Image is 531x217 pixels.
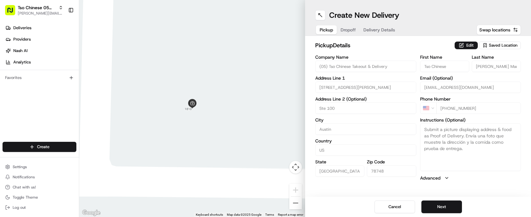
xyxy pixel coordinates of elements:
[420,55,469,59] label: First Name
[18,4,56,11] button: Tso Chinese 05 [PERSON_NAME]
[315,118,416,122] label: City
[477,25,521,35] button: Swap locations
[315,82,416,93] input: Enter address
[472,61,521,72] input: Enter last name
[367,165,416,177] input: Enter zip code
[315,139,416,143] label: Country
[315,97,416,101] label: Address Line 2 (Optional)
[3,193,76,202] button: Toggle Theme
[329,10,399,20] h1: Create New Delivery
[420,82,521,93] input: Enter email address
[3,57,79,67] a: Analytics
[315,144,416,156] input: Enter country
[3,34,79,44] a: Providers
[420,97,521,101] label: Phone Number
[479,41,521,50] button: Saved Location
[420,175,440,181] label: Advanced
[374,201,415,213] button: Cancel
[81,209,102,217] img: Google
[3,3,66,18] button: Tso Chinese 05 [PERSON_NAME][PERSON_NAME][EMAIL_ADDRESS][DOMAIN_NAME]
[320,27,333,33] span: Pickup
[420,61,469,72] input: Enter first name
[420,175,521,181] button: Advanced
[13,195,38,200] span: Toggle Theme
[315,102,416,114] input: Apartment, suite, unit, etc.
[289,197,302,209] button: Zoom out
[3,23,79,33] a: Deliveries
[18,11,63,16] button: [PERSON_NAME][EMAIL_ADDRESS][DOMAIN_NAME]
[420,118,521,122] label: Instructions (Optional)
[3,46,79,56] a: Nash AI
[315,76,416,80] label: Address Line 1
[289,161,302,174] button: Map camera controls
[37,144,49,150] span: Create
[13,59,31,65] span: Analytics
[420,76,521,80] label: Email (Optional)
[196,213,223,217] button: Keyboard shortcuts
[472,55,521,59] label: Last Name
[436,102,521,114] input: Enter phone number
[3,142,76,152] button: Create
[3,183,76,192] button: Chat with us!
[315,61,416,72] input: Enter company name
[13,205,26,210] span: Log out
[479,27,510,33] span: Swap locations
[81,209,102,217] a: Open this area in Google Maps (opens a new window)
[315,165,364,177] input: Enter state
[363,27,395,33] span: Delivery Details
[315,160,364,164] label: State
[13,164,27,169] span: Settings
[13,36,31,42] span: Providers
[315,41,451,50] h2: pickup Details
[13,185,36,190] span: Chat with us!
[420,123,521,171] textarea: Submit a picture displaying address & food as Proof of Delivery. Envía una foto que muestre la di...
[3,73,76,83] div: Favorites
[455,42,478,49] button: Edit
[278,213,303,216] a: Report a map error
[315,123,416,135] input: Enter city
[315,55,416,59] label: Company Name
[3,173,76,181] button: Notifications
[13,25,31,31] span: Deliveries
[13,48,28,54] span: Nash AI
[3,162,76,171] button: Settings
[367,160,416,164] label: Zip Code
[421,201,462,213] button: Next
[3,203,76,212] button: Log out
[265,213,274,216] a: Terms
[289,184,302,196] button: Zoom in
[489,43,517,48] span: Saved Location
[227,213,261,216] span: Map data ©2025 Google
[341,27,356,33] span: Dropoff
[13,174,35,180] span: Notifications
